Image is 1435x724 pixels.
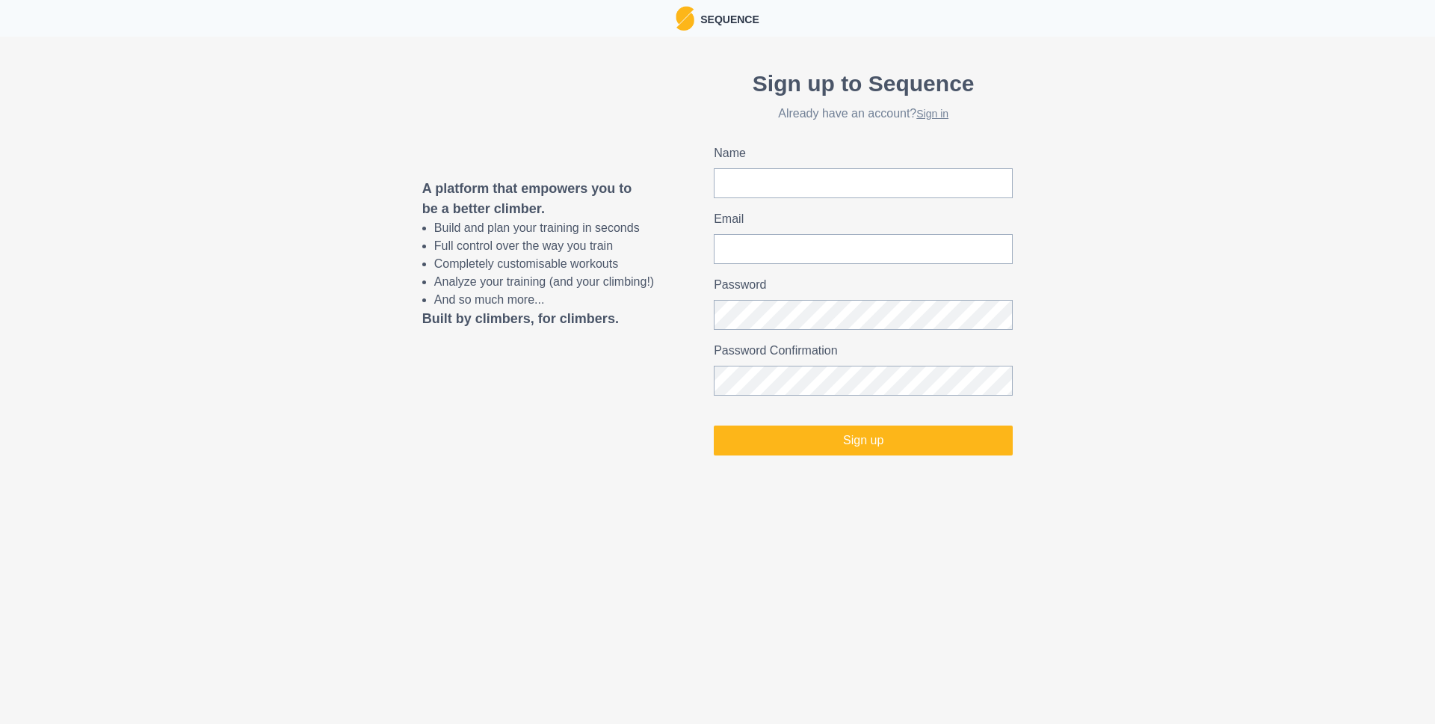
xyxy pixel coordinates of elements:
li: Build and plan your training in seconds [434,219,654,237]
label: Name [714,144,1004,162]
p: A platform that empowers you to be a better climber. [422,179,654,219]
img: Logo [676,6,694,31]
p: Sign up to Sequence [714,67,1013,100]
p: Sequence [694,9,759,28]
li: Full control over the way you train [434,237,654,255]
label: Password Confirmation [714,342,1004,360]
h2: Already have an account? [714,106,1013,120]
button: Sign up [714,426,1013,455]
li: Analyze your training (and your climbing!) [434,273,654,291]
li: And so much more... [434,291,654,309]
li: Completely customisable workouts [434,255,654,273]
label: Email [714,210,1004,228]
a: Sign in [916,108,948,120]
p: Built by climbers, for climbers. [422,309,654,329]
label: Password [714,276,1004,294]
a: LogoSequence [676,6,759,31]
